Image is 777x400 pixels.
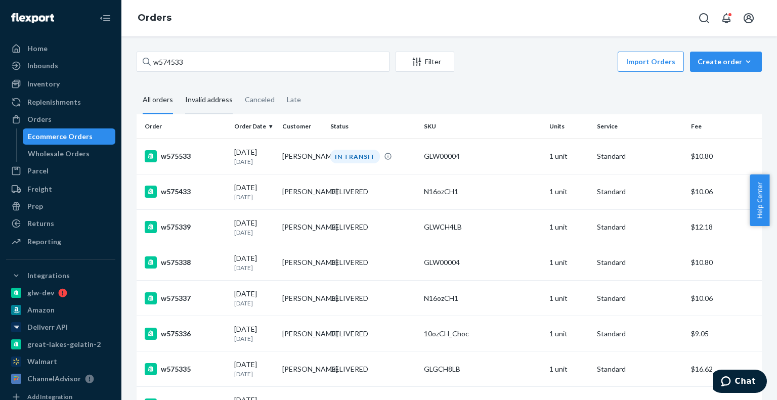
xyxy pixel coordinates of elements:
[278,209,326,245] td: [PERSON_NAME]
[597,364,682,374] p: Standard
[713,370,767,395] iframe: Opens a widget where you can chat to one of our agents
[27,357,57,367] div: Walmart
[687,139,762,174] td: $10.80
[27,61,58,71] div: Inbounds
[396,52,454,72] button: Filter
[420,114,545,139] th: SKU
[278,351,326,387] td: [PERSON_NAME]
[424,187,541,197] div: N16ozCH1
[27,218,54,229] div: Returns
[278,281,326,316] td: [PERSON_NAME]
[6,76,115,92] a: Inventory
[687,316,762,351] td: $9.05
[330,187,368,197] div: DELIVERED
[138,12,171,23] a: Orders
[137,52,390,72] input: Search orders
[330,364,368,374] div: DELIVERED
[234,289,274,307] div: [DATE]
[27,201,43,211] div: Prep
[287,86,301,113] div: Late
[6,163,115,179] a: Parcel
[597,329,682,339] p: Standard
[687,209,762,245] td: $12.18
[137,114,230,139] th: Order
[27,43,48,54] div: Home
[597,293,682,303] p: Standard
[145,186,226,198] div: w575433
[28,149,90,159] div: Wholesale Orders
[687,351,762,387] td: $16.62
[326,114,420,139] th: Status
[698,57,754,67] div: Create order
[234,218,274,237] div: [DATE]
[545,139,593,174] td: 1 unit
[545,316,593,351] td: 1 unit
[143,86,173,114] div: All orders
[27,322,68,332] div: Deliverr API
[234,370,274,378] p: [DATE]
[234,228,274,237] p: [DATE]
[593,114,686,139] th: Service
[597,222,682,232] p: Standard
[129,4,180,33] ol: breadcrumbs
[27,288,54,298] div: glw-dev
[6,302,115,318] a: Amazon
[6,268,115,284] button: Integrations
[27,166,49,176] div: Parcel
[27,237,61,247] div: Reporting
[145,221,226,233] div: w575339
[145,328,226,340] div: w575336
[278,316,326,351] td: [PERSON_NAME]
[234,147,274,166] div: [DATE]
[27,97,81,107] div: Replenishments
[234,253,274,272] div: [DATE]
[545,281,593,316] td: 1 unit
[597,187,682,197] p: Standard
[750,174,769,226] button: Help Center
[687,281,762,316] td: $10.06
[330,293,368,303] div: DELIVERED
[234,324,274,343] div: [DATE]
[687,174,762,209] td: $10.06
[6,353,115,370] a: Walmart
[396,57,454,67] div: Filter
[23,146,116,162] a: Wholesale Orders
[6,94,115,110] a: Replenishments
[27,184,52,194] div: Freight
[234,263,274,272] p: [DATE]
[27,339,101,349] div: great-lakes-gelatin-2
[716,8,737,28] button: Open notifications
[6,111,115,127] a: Orders
[28,131,93,142] div: Ecommerce Orders
[95,8,115,28] button: Close Navigation
[687,245,762,280] td: $10.80
[27,374,81,384] div: ChannelAdvisor
[230,114,278,139] th: Order Date
[234,360,274,378] div: [DATE]
[278,139,326,174] td: [PERSON_NAME]
[6,336,115,352] a: great-lakes-gelatin-2
[6,285,115,301] a: glw-dev
[545,209,593,245] td: 1 unit
[6,371,115,387] a: ChannelAdvisor
[694,8,714,28] button: Open Search Box
[424,151,541,161] div: GLW00004
[278,245,326,280] td: [PERSON_NAME]
[27,305,55,315] div: Amazon
[597,257,682,268] p: Standard
[6,58,115,74] a: Inbounds
[330,329,368,339] div: DELIVERED
[424,329,541,339] div: 10ozCH_Choc
[234,193,274,201] p: [DATE]
[545,114,593,139] th: Units
[282,122,322,130] div: Customer
[145,363,226,375] div: w575335
[597,151,682,161] p: Standard
[234,183,274,201] div: [DATE]
[145,150,226,162] div: w575533
[185,86,233,114] div: Invalid address
[27,79,60,89] div: Inventory
[6,198,115,214] a: Prep
[234,157,274,166] p: [DATE]
[6,215,115,232] a: Returns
